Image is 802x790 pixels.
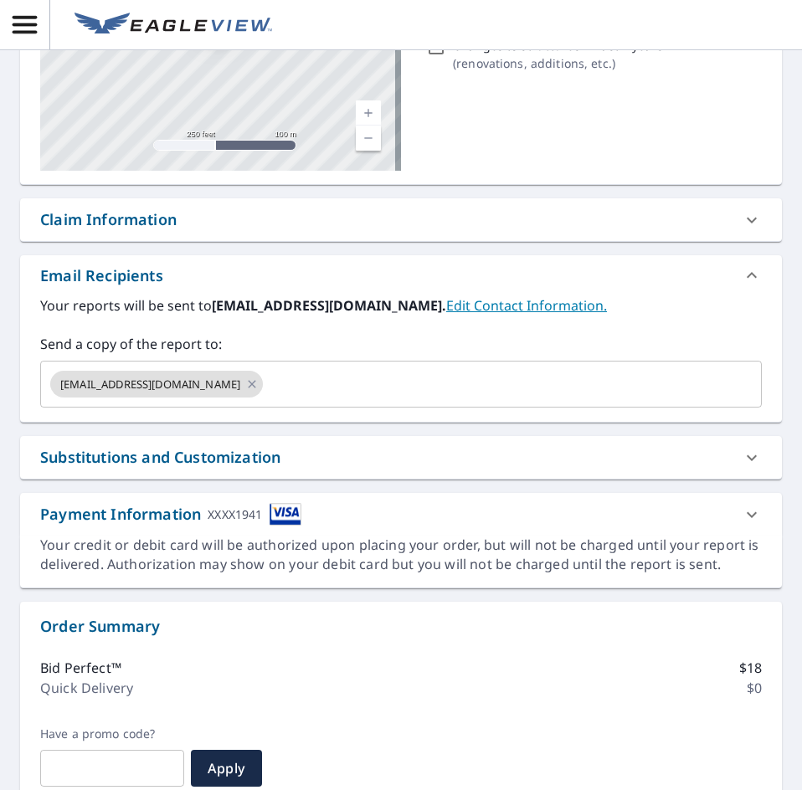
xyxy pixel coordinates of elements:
button: Apply [191,750,262,787]
p: Bid Perfect™ [40,658,121,678]
label: Your reports will be sent to [40,295,762,315]
p: Order Summary [40,615,762,638]
span: Apply [204,759,249,777]
a: EV Logo [64,3,282,48]
div: Substitutions and Customization [40,446,280,469]
p: Quick Delivery [40,678,133,698]
div: XXXX1941 [208,503,262,526]
div: Payment InformationXXXX1941cardImage [20,493,782,536]
div: Payment Information [40,503,301,526]
div: Email Recipients [20,255,782,295]
p: $18 [739,658,762,678]
a: Current Level 17, Zoom Out [356,126,381,151]
div: Your credit or debit card will be authorized upon placing your order, but will not be charged unt... [40,536,762,574]
label: Send a copy of the report to: [40,334,762,354]
label: Have a promo code? [40,726,184,741]
a: Current Level 17, Zoom In [356,100,381,126]
div: [EMAIL_ADDRESS][DOMAIN_NAME] [50,371,263,398]
span: [EMAIL_ADDRESS][DOMAIN_NAME] [50,377,250,392]
img: EV Logo [75,13,272,38]
b: [EMAIL_ADDRESS][DOMAIN_NAME]. [212,296,446,315]
a: EditContactInfo [446,296,607,315]
p: $0 [747,678,762,698]
img: cardImage [270,503,301,526]
p: ( renovations, additions, etc. ) [453,54,663,72]
div: Substitutions and Customization [20,436,782,479]
div: Claim Information [20,198,782,241]
div: Claim Information [40,208,177,231]
div: Email Recipients [40,264,163,287]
